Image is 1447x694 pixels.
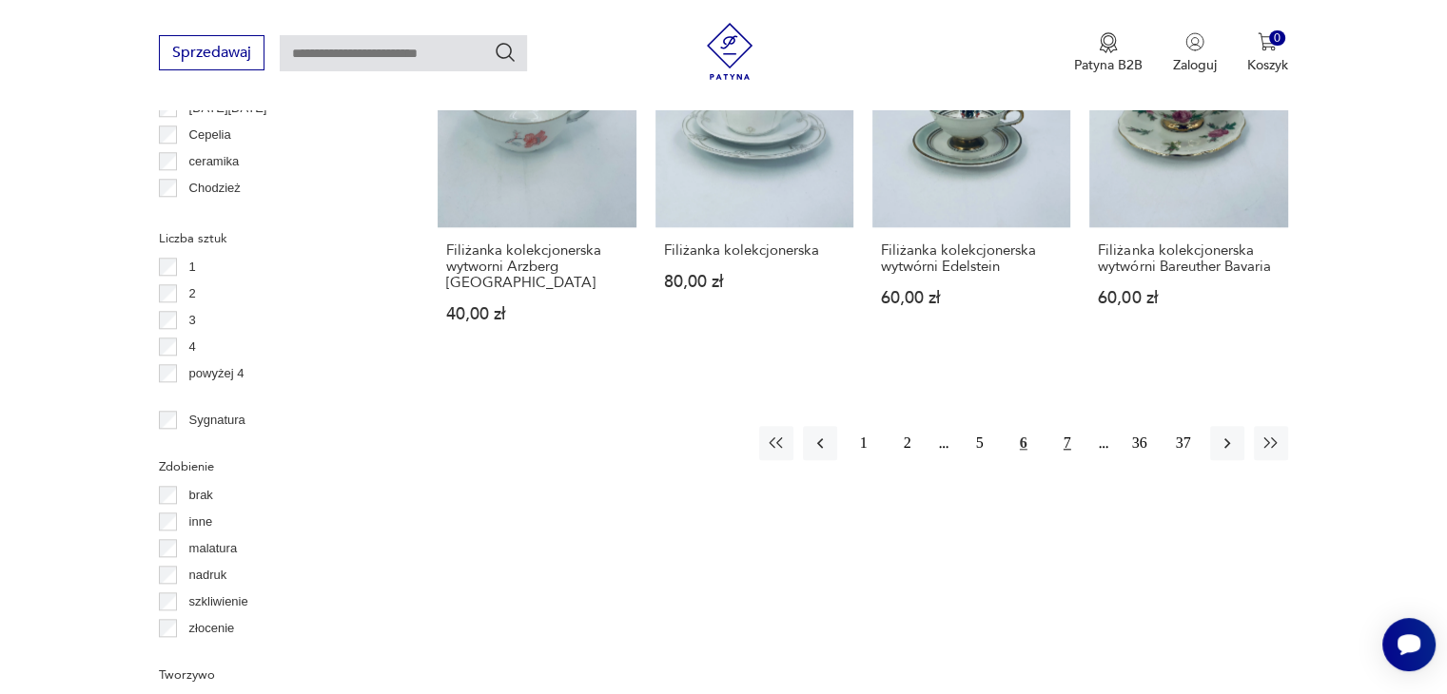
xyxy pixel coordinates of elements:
[881,290,1062,306] p: 60,00 zł
[189,151,240,172] p: ceramika
[701,23,758,80] img: Patyna - sklep z meblami i dekoracjami vintage
[159,48,264,61] a: Sprzedawaj
[1098,290,1279,306] p: 60,00 zł
[494,41,517,64] button: Szukaj
[189,591,248,612] p: szkliwienie
[189,363,244,384] p: powyżej 4
[1382,618,1436,671] iframe: Smartsupp widget button
[1166,426,1201,460] button: 37
[189,618,235,639] p: złocenie
[189,538,238,559] p: malatura
[1269,30,1285,47] div: 0
[189,178,241,199] p: Chodzież
[664,242,845,259] h3: Filiżanka kolekcjonerska
[881,242,1062,275] h3: Filiżanka kolekcjonerska wytwórni Edelstein
[1258,32,1277,51] img: Ikona koszyka
[189,283,196,304] p: 2
[189,410,245,431] p: Sygnatura
[1173,32,1217,74] button: Zaloguj
[1074,56,1143,74] p: Patyna B2B
[1007,426,1041,460] button: 6
[664,274,845,290] p: 80,00 zł
[1247,32,1288,74] button: 0Koszyk
[1098,242,1279,275] h3: Filiżanka kolekcjonerska wytwórni Bareuther Bavaria
[189,485,213,506] p: brak
[159,456,392,477] p: Zdobienie
[189,310,196,331] p: 3
[189,511,213,532] p: inne
[1185,32,1204,51] img: Ikonka użytkownika
[1074,32,1143,74] button: Patyna B2B
[159,228,392,249] p: Liczba sztuk
[1173,56,1217,74] p: Zaloguj
[159,35,264,70] button: Sprzedawaj
[159,665,392,685] p: Tworzywo
[1050,426,1085,460] button: 7
[438,29,636,359] a: Filiżanka kolekcjonerska wytworni Arzberg BavariaFiliżanka kolekcjonerska wytworni Arzberg [GEOGR...
[1089,29,1287,359] a: Filiżanka kolekcjonerska wytwórni Bareuther BavariaFiliżanka kolekcjonerska wytwórni Bareuther Ba...
[872,29,1070,359] a: Filiżanka kolekcjonerska wytwórni EdelsteinFiliżanka kolekcjonerska wytwórni Edelstein60,00 zł
[189,204,237,225] p: Ćmielów
[189,565,227,586] p: nadruk
[189,125,231,145] p: Cepelia
[189,337,196,357] p: 4
[655,29,853,359] a: Filiżanka kolekcjonerskaFiliżanka kolekcjonerska80,00 zł
[1099,32,1118,53] img: Ikona medalu
[963,426,997,460] button: 5
[1123,426,1157,460] button: 36
[890,426,925,460] button: 2
[1074,32,1143,74] a: Ikona medaluPatyna B2B
[446,242,627,291] h3: Filiżanka kolekcjonerska wytworni Arzberg [GEOGRAPHIC_DATA]
[189,257,196,278] p: 1
[446,306,627,322] p: 40,00 zł
[1247,56,1288,74] p: Koszyk
[847,426,881,460] button: 1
